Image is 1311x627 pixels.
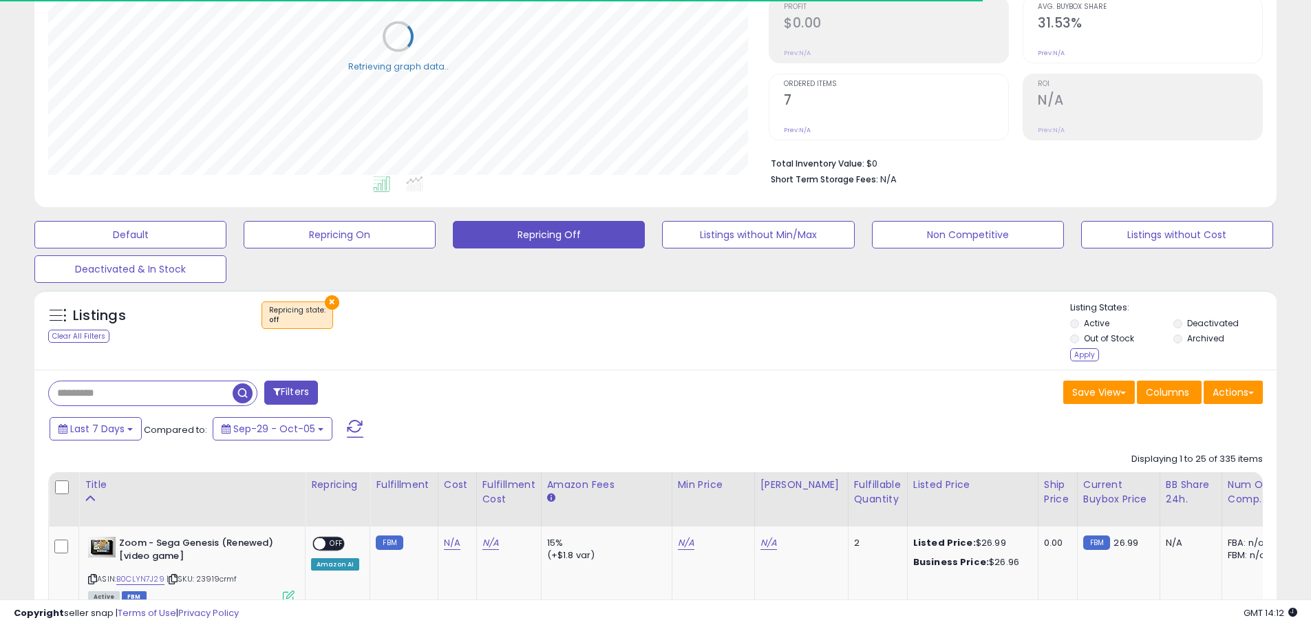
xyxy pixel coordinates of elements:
[1131,453,1263,466] div: Displaying 1 to 25 of 335 items
[1038,15,1262,34] h2: 31.53%
[244,221,436,248] button: Repricing On
[678,536,694,550] a: N/A
[1038,126,1065,134] small: Prev: N/A
[116,573,164,585] a: B0CLYN7J29
[662,221,854,248] button: Listings without Min/Max
[1070,348,1099,361] div: Apply
[88,537,116,557] img: 51LRHi1xKqL._SL40_.jpg
[1228,537,1273,549] div: FBA: n/a
[880,173,897,186] span: N/A
[1084,317,1109,329] label: Active
[85,478,299,492] div: Title
[1244,606,1297,619] span: 2025-10-13 14:12 GMT
[771,154,1253,171] li: $0
[14,606,64,619] strong: Copyright
[678,478,749,492] div: Min Price
[482,536,499,550] a: N/A
[1084,332,1134,344] label: Out of Stock
[444,536,460,550] a: N/A
[784,92,1008,111] h2: 7
[48,330,109,343] div: Clear All Filters
[872,221,1064,248] button: Non Competitive
[453,221,645,248] button: Repricing Off
[348,60,449,72] div: Retrieving graph data..
[167,573,237,584] span: | SKU: 23919crmf
[34,221,226,248] button: Default
[1081,221,1273,248] button: Listings without Cost
[1070,301,1277,315] p: Listing States:
[118,606,176,619] a: Terms of Use
[376,535,403,550] small: FBM
[1044,537,1067,549] div: 0.00
[771,173,878,185] b: Short Term Storage Fees:
[913,556,1027,568] div: $26.96
[233,422,315,436] span: Sep-29 - Oct-05
[178,606,239,619] a: Privacy Policy
[1187,332,1224,344] label: Archived
[213,417,332,440] button: Sep-29 - Oct-05
[771,158,864,169] b: Total Inventory Value:
[1146,385,1189,399] span: Columns
[913,536,976,549] b: Listed Price:
[326,538,348,550] span: OFF
[784,81,1008,88] span: Ordered Items
[1228,478,1278,507] div: Num of Comp.
[88,591,120,603] span: All listings currently available for purchase on Amazon
[784,49,811,57] small: Prev: N/A
[547,478,666,492] div: Amazon Fees
[1137,381,1202,404] button: Columns
[1063,381,1135,404] button: Save View
[70,422,125,436] span: Last 7 Days
[122,591,147,603] span: FBM
[311,478,364,492] div: Repricing
[913,555,989,568] b: Business Price:
[482,478,535,507] div: Fulfillment Cost
[14,607,239,620] div: seller snap | |
[144,423,207,436] span: Compared to:
[73,306,126,326] h5: Listings
[269,315,326,325] div: off
[854,537,897,549] div: 2
[913,537,1027,549] div: $26.99
[1166,478,1216,507] div: BB Share 24h.
[1166,537,1211,549] div: N/A
[1187,317,1239,329] label: Deactivated
[1083,535,1110,550] small: FBM
[547,492,555,504] small: Amazon Fees.
[269,305,326,326] span: Repricing state :
[1228,549,1273,562] div: FBM: n/a
[1038,81,1262,88] span: ROI
[88,537,295,601] div: ASIN:
[1204,381,1263,404] button: Actions
[1038,49,1065,57] small: Prev: N/A
[760,478,842,492] div: [PERSON_NAME]
[325,295,339,310] button: ×
[311,558,359,571] div: Amazon AI
[1038,92,1262,111] h2: N/A
[1083,478,1154,507] div: Current Buybox Price
[854,478,902,507] div: Fulfillable Quantity
[784,15,1008,34] h2: $0.00
[547,549,661,562] div: (+$1.8 var)
[34,255,226,283] button: Deactivated & In Stock
[119,537,286,566] b: Zoom - Sega Genesis (Renewed) [video game]
[264,381,318,405] button: Filters
[50,417,142,440] button: Last 7 Days
[1038,3,1262,11] span: Avg. Buybox Share
[376,478,431,492] div: Fulfillment
[1113,536,1138,549] span: 26.99
[760,536,777,550] a: N/A
[913,478,1032,492] div: Listed Price
[1044,478,1072,507] div: Ship Price
[444,478,471,492] div: Cost
[784,3,1008,11] span: Profit
[784,126,811,134] small: Prev: N/A
[547,537,661,549] div: 15%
